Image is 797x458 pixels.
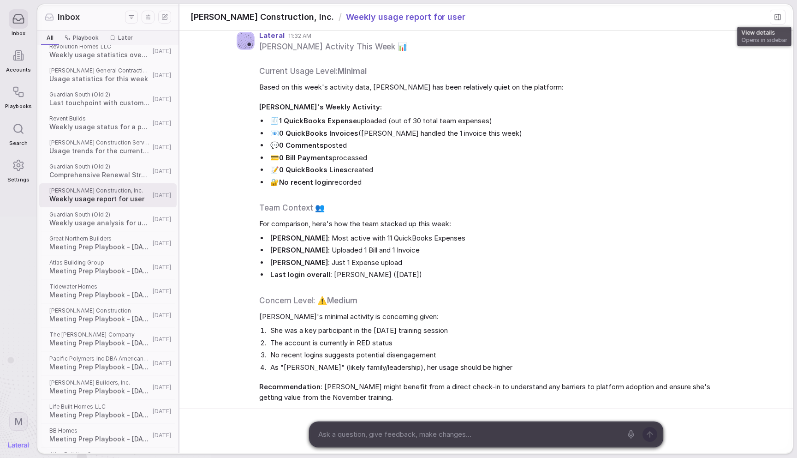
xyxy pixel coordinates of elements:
span: [DATE] [153,240,171,247]
a: Settings [5,151,31,187]
span: Weekly usage report for user [49,194,150,204]
button: New thread [158,11,171,24]
span: Guardian South (Old 2) [49,211,150,218]
span: Weekly usage report for user [346,11,465,23]
span: [DATE] [153,360,171,367]
span: The [PERSON_NAME] Company [49,331,150,338]
span: BB Homes [49,427,150,434]
span: Meeting Prep Playbook - [DATE] 10:06 [49,314,150,324]
a: [PERSON_NAME] Construction Service LLCUsage trends for the current week[DATE] [39,135,177,159]
a: BB HomesMeeting Prep Playbook - [DATE] 20:00[DATE] [39,423,177,447]
span: [DATE] [153,408,171,415]
li: As "[PERSON_NAME]" (likely family/leadership), her usage should be higher [268,362,732,373]
a: Atlas Building GroupMeeting Prep Playbook - [DATE] 19:59[DATE] [39,255,177,279]
strong: 0 QuickBooks Invoices [279,129,358,138]
li: : Just 1 Expense upload [268,258,732,268]
span: [DATE] [153,288,171,295]
span: [PERSON_NAME] Construction Service LLC [49,139,150,146]
li: 📝 created [268,165,732,175]
span: [DATE] [153,312,171,319]
strong: Minimal [338,66,367,76]
a: [PERSON_NAME] ConstructionMeeting Prep Playbook - [DATE] 10:06[DATE] [39,303,177,327]
span: Weekly usage statistics overview [49,50,150,60]
span: Inbox [58,11,80,23]
img: Agent avatar [237,32,254,49]
span: Tidewater Homes [49,283,150,290]
strong: Medium [327,296,357,305]
span: Guardian South (Old 2) [49,163,150,170]
span: [DATE] [153,264,171,271]
strong: Last login overall [270,270,330,279]
span: Guardian South (Old 2) [49,91,150,98]
strong: [PERSON_NAME] [270,246,328,254]
span: Accounts [6,67,31,73]
span: Revolution Homes LLC [49,43,150,50]
span: Meeting Prep Playbook - [DATE] 10:16 [49,362,150,372]
li: : Most active with 11 QuickBooks Expenses [268,233,732,244]
span: [DATE] [153,192,171,199]
span: Playbook [73,34,99,42]
strong: 0 Bill Payments [279,153,333,162]
span: All [47,34,54,42]
span: [DATE] [153,48,171,55]
span: Revent Builds [49,115,150,122]
li: 🧾 uploaded (out of 30 total team expenses) [268,116,732,127]
span: Last touchpoint with customer [49,98,150,108]
span: 11:32 AM [288,32,311,40]
a: The [PERSON_NAME] CompanyMeeting Prep Playbook - [DATE] 10:13[DATE] [39,327,177,351]
span: Meeting Prep Playbook - [DATE] 10:05 [49,290,150,300]
a: Inbox [5,5,31,41]
span: Playbooks [5,103,31,109]
span: Meeting Prep Playbook - [DATE] 10:13 [49,338,150,348]
button: Filters [125,11,138,24]
a: Playbooks [5,78,31,114]
li: 🔐 recorded [268,177,732,188]
a: Revent BuildsWeekly usage status for a product/service[DATE] [39,111,177,135]
span: Search [9,140,28,146]
span: [PERSON_NAME] Construction, Inc. [49,187,150,194]
span: [DATE] [153,144,171,151]
a: Accounts [5,41,31,78]
span: Opens in sidebar [742,36,787,44]
h3: Concern Level: ⚠️ [259,295,732,306]
span: Weekly usage status for a product/service [49,122,150,132]
span: Meeting Prep Playbook - [DATE] 10:16 [49,386,150,396]
li: : Uploaded 1 Bill and 1 Invoice [268,245,732,256]
span: Atlas Building Group [49,259,150,266]
span: [DATE] [153,120,171,127]
li: : [PERSON_NAME] ([DATE]) [268,270,732,280]
span: [DATE] [153,72,171,79]
span: [PERSON_NAME] Construction, Inc. [190,11,334,23]
span: [DATE] [153,216,171,223]
span: : [PERSON_NAME] might benefit from a direct check-in to understand any barriers to platform adopt... [259,382,732,403]
span: Usage trends for the current week [49,146,150,156]
a: Revolution Homes LLCWeekly usage statistics overview[DATE] [39,39,177,63]
span: Pacific Polymers Inc DBA American Foam Experts [49,355,150,362]
span: Later [118,34,133,42]
a: [PERSON_NAME] General Contracting, Inc.Usage statistics for this week[DATE] [39,63,177,87]
span: [DATE] [153,432,171,439]
span: Meeting Prep Playbook - [DATE] 20:00 [49,410,150,420]
strong: No recent login [279,178,332,187]
a: [PERSON_NAME] Builders, Inc.Meeting Prep Playbook - [DATE] 10:16[DATE] [39,375,177,399]
strong: [PERSON_NAME] [270,258,328,267]
span: M [14,416,23,428]
span: [PERSON_NAME]'s minimal activity is concerning given: [259,312,732,322]
span: Inbox [12,30,25,36]
span: Settings [7,177,29,183]
span: Based on this week's activity data, [PERSON_NAME] has been relatively quiet on the platform: [259,82,732,93]
strong: Recommendation [259,382,321,391]
span: Lateral [259,32,285,40]
span: [PERSON_NAME] Builders, Inc. [49,379,150,386]
span: [DATE] [153,384,171,391]
span: Meeting Prep Playbook - [DATE] 19:59 [49,266,150,276]
span: / [339,11,342,23]
li: 📧 ([PERSON_NAME] handled the 1 invoice this week) [268,128,732,139]
span: Life Built Homes LLC [49,403,150,410]
span: Comprehensive Renewal Strategy for Guardian South (Old 2) [49,170,150,180]
span: [PERSON_NAME] Construction [49,307,150,314]
span: View details [742,29,787,36]
a: Great Northern BuildersMeeting Prep Playbook - [DATE] 10:01[DATE] [39,231,177,255]
button: Display settings [142,11,155,24]
li: 💳 processed [268,153,732,163]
